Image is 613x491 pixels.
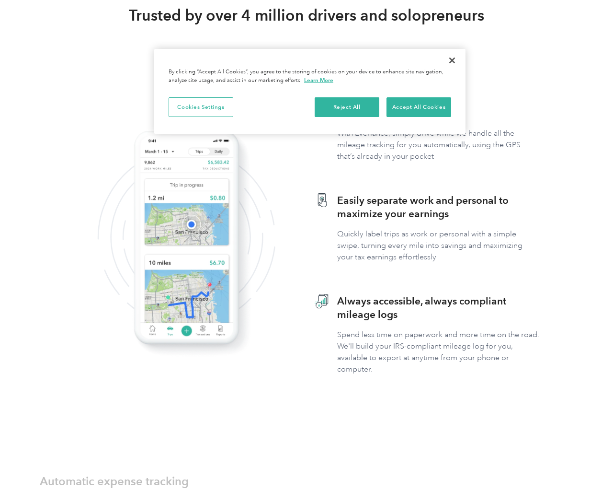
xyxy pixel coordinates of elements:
[154,49,465,134] div: Privacy
[337,329,539,375] p: Spend less time on paperwork and more time on the road. We'll build your IRS-compliant mileage lo...
[337,128,539,162] p: With Everlance, simply drive while we handle all the mileage tracking for you automatically, usin...
[169,68,451,85] div: By clicking “Accept All Cookies”, you agree to the storing of cookies on your device to enhance s...
[304,77,333,83] a: More information about your privacy, opens in a new tab
[337,294,539,321] h3: Always accessible, always compliant mileage logs
[337,194,539,221] h3: Easily separate work and personal to maximize your earnings
[119,116,254,359] img: Everlance top mileage tracking app
[154,49,465,134] div: Cookie banner
[337,228,539,263] p: Quickly label trips as work or personal with a simple swipe, turning every mile into savings and ...
[169,97,233,117] button: Cookies Settings
[315,97,379,117] button: Reject All
[386,97,451,117] button: Accept All Cookies
[442,50,463,71] button: Close
[40,473,189,490] h3: Automatic expense tracking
